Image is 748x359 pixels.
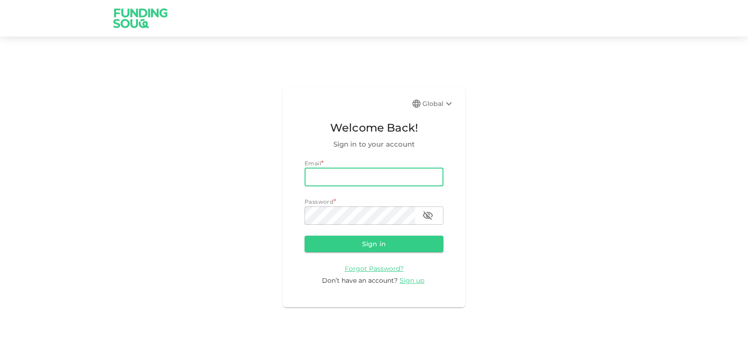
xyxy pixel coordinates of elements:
input: password [305,206,415,225]
span: Email [305,160,321,167]
span: Sign in to your account [305,139,443,150]
input: email [305,168,443,186]
span: Password [305,198,333,205]
span: Don’t have an account? [322,276,398,285]
span: Sign up [400,276,424,285]
a: Forgot Password? [345,264,404,273]
span: Welcome Back! [305,119,443,137]
button: Sign in [305,236,443,252]
div: Global [422,98,454,109]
